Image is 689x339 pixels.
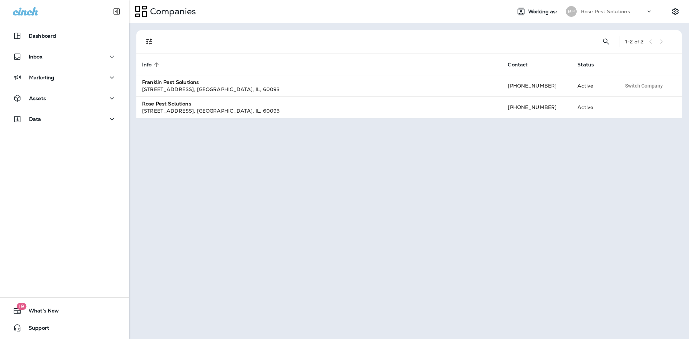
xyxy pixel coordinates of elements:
button: Assets [7,91,122,105]
button: Switch Company [621,80,667,91]
strong: Franklin Pest Solutions [142,79,199,85]
span: Working as: [528,9,559,15]
td: Active [572,75,615,96]
p: Inbox [29,54,42,60]
span: Switch Company [625,83,663,88]
button: Support [7,321,122,335]
button: Settings [669,5,682,18]
span: Contact [508,61,537,68]
div: 1 - 2 of 2 [625,39,643,44]
span: What's New [22,308,59,316]
span: 19 [17,303,26,310]
button: Collapse Sidebar [107,4,127,19]
span: Status [577,62,594,68]
div: [STREET_ADDRESS] , [GEOGRAPHIC_DATA] , IL , 60093 [142,86,496,93]
td: Active [572,96,615,118]
strong: Rose Pest Solutions [142,100,191,107]
button: Data [7,112,122,126]
p: Marketing [29,75,54,80]
div: RP [566,6,577,17]
span: Support [22,325,49,334]
button: Filters [142,34,156,49]
button: Search Companies [599,34,613,49]
span: Status [577,61,603,68]
span: Info [142,61,161,68]
td: [PHONE_NUMBER] [502,75,572,96]
p: Rose Pest Solutions [581,9,630,14]
button: 19What's New [7,303,122,318]
button: Inbox [7,50,122,64]
span: Info [142,62,152,68]
td: [PHONE_NUMBER] [502,96,572,118]
p: Dashboard [29,33,56,39]
div: [STREET_ADDRESS] , [GEOGRAPHIC_DATA] , IL , 60093 [142,107,496,114]
p: Data [29,116,41,122]
button: Dashboard [7,29,122,43]
p: Assets [29,95,46,101]
button: Marketing [7,70,122,85]
p: Companies [147,6,196,17]
span: Contact [508,62,528,68]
